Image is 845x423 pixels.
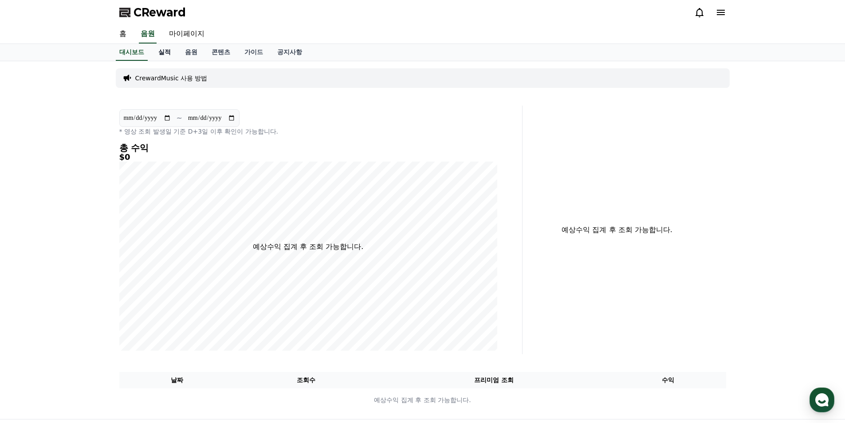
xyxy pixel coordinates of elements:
[119,5,186,20] a: CReward
[610,372,726,388] th: 수익
[270,44,309,61] a: 공지사항
[119,127,497,136] p: * 영상 조회 발생일 기준 D+3일 이후 확인이 가능합니다.
[59,281,114,304] a: 대화
[237,44,270,61] a: 가이드
[114,281,170,304] a: 설정
[120,395,726,405] p: 예상수익 집계 후 조회 가능합니다.
[3,281,59,304] a: 홈
[28,295,33,302] span: 홈
[81,295,92,302] span: 대화
[178,44,204,61] a: 음원
[151,44,178,61] a: 실적
[137,295,148,302] span: 설정
[204,44,237,61] a: 콘텐츠
[135,74,208,83] a: CrewardMusic 사용 방법
[134,5,186,20] span: CReward
[377,372,610,388] th: 프리미엄 조회
[177,113,182,123] p: ~
[162,25,212,43] a: 마이페이지
[235,372,377,388] th: 조회수
[253,241,363,252] p: 예상수익 집계 후 조회 가능합니다.
[116,44,148,61] a: 대시보드
[119,153,497,162] h5: $0
[112,25,134,43] a: 홈
[119,143,497,153] h4: 총 수익
[119,372,235,388] th: 날짜
[139,25,157,43] a: 음원
[530,225,705,235] p: 예상수익 집계 후 조회 가능합니다.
